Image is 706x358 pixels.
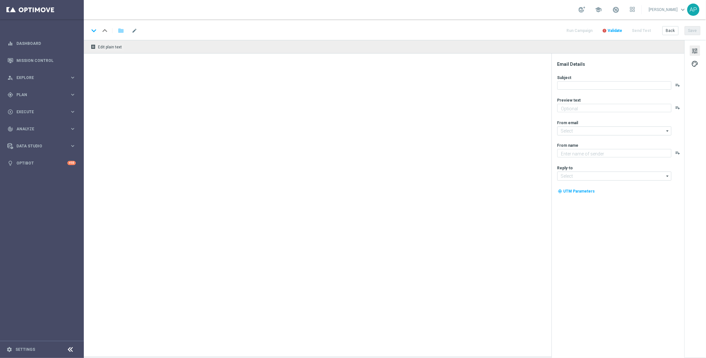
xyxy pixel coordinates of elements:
label: From email [557,120,578,125]
i: lightbulb [7,160,13,166]
span: school [595,6,602,13]
label: From name [557,143,579,148]
i: track_changes [7,126,13,132]
span: keyboard_arrow_down [680,6,687,13]
label: Preview text [557,98,581,103]
i: keyboard_arrow_right [70,92,76,98]
i: keyboard_arrow_right [70,126,76,132]
i: keyboard_arrow_right [70,109,76,115]
i: settings [6,347,12,353]
button: Mission Control [7,58,76,63]
button: Save [685,26,701,35]
span: Explore [16,76,70,80]
button: playlist_add [675,105,681,110]
span: palette [691,60,699,68]
button: receipt Edit plain text [89,43,125,51]
div: Dashboard [7,35,76,52]
div: Email Details [557,61,684,67]
i: arrow_drop_down [665,127,671,135]
span: tune [691,47,699,55]
i: arrow_drop_down [665,172,671,180]
div: Analyze [7,126,70,132]
label: Subject [557,75,572,80]
a: Optibot [16,154,67,172]
button: person_search Explore keyboard_arrow_right [7,75,76,80]
a: Settings [15,348,35,352]
span: Edit plain text [98,45,122,49]
span: Plan [16,93,70,97]
button: my_location UTM Parameters [557,188,596,195]
button: Data Studio keyboard_arrow_right [7,144,76,149]
i: keyboard_arrow_right [70,75,76,81]
div: Explore [7,75,70,81]
i: receipt [91,44,96,49]
button: track_changes Analyze keyboard_arrow_right [7,126,76,132]
i: keyboard_arrow_right [70,143,76,149]
i: equalizer [7,41,13,46]
span: Data Studio [16,144,70,148]
button: gps_fixed Plan keyboard_arrow_right [7,92,76,97]
button: Back [662,26,679,35]
div: Plan [7,92,70,98]
div: Data Studio [7,143,70,149]
i: play_circle_outline [7,109,13,115]
span: Execute [16,110,70,114]
i: keyboard_arrow_down [89,26,99,35]
div: +10 [67,161,76,165]
a: Mission Control [16,52,76,69]
div: AP [687,4,700,16]
span: Validate [608,28,623,33]
button: playlist_add [675,150,681,155]
button: tune [690,45,700,56]
div: Mission Control [7,52,76,69]
button: lightbulb Optibot +10 [7,161,76,166]
i: error [603,28,607,33]
a: Dashboard [16,35,76,52]
input: Select [557,172,672,181]
button: error Validate [602,26,623,35]
i: gps_fixed [7,92,13,98]
i: folder [118,27,124,35]
div: Execute [7,109,70,115]
button: folder [117,25,125,36]
i: person_search [7,75,13,81]
a: [PERSON_NAME]keyboard_arrow_down [648,5,687,15]
button: play_circle_outline Execute keyboard_arrow_right [7,109,76,114]
button: playlist_add [675,83,681,88]
label: Reply-to [557,165,573,171]
i: my_location [558,189,563,194]
div: Optibot [7,154,76,172]
button: equalizer Dashboard [7,41,76,46]
button: palette [690,58,700,69]
span: UTM Parameters [564,189,595,194]
span: mode_edit [132,28,137,34]
span: Analyze [16,127,70,131]
input: Select [557,126,672,135]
